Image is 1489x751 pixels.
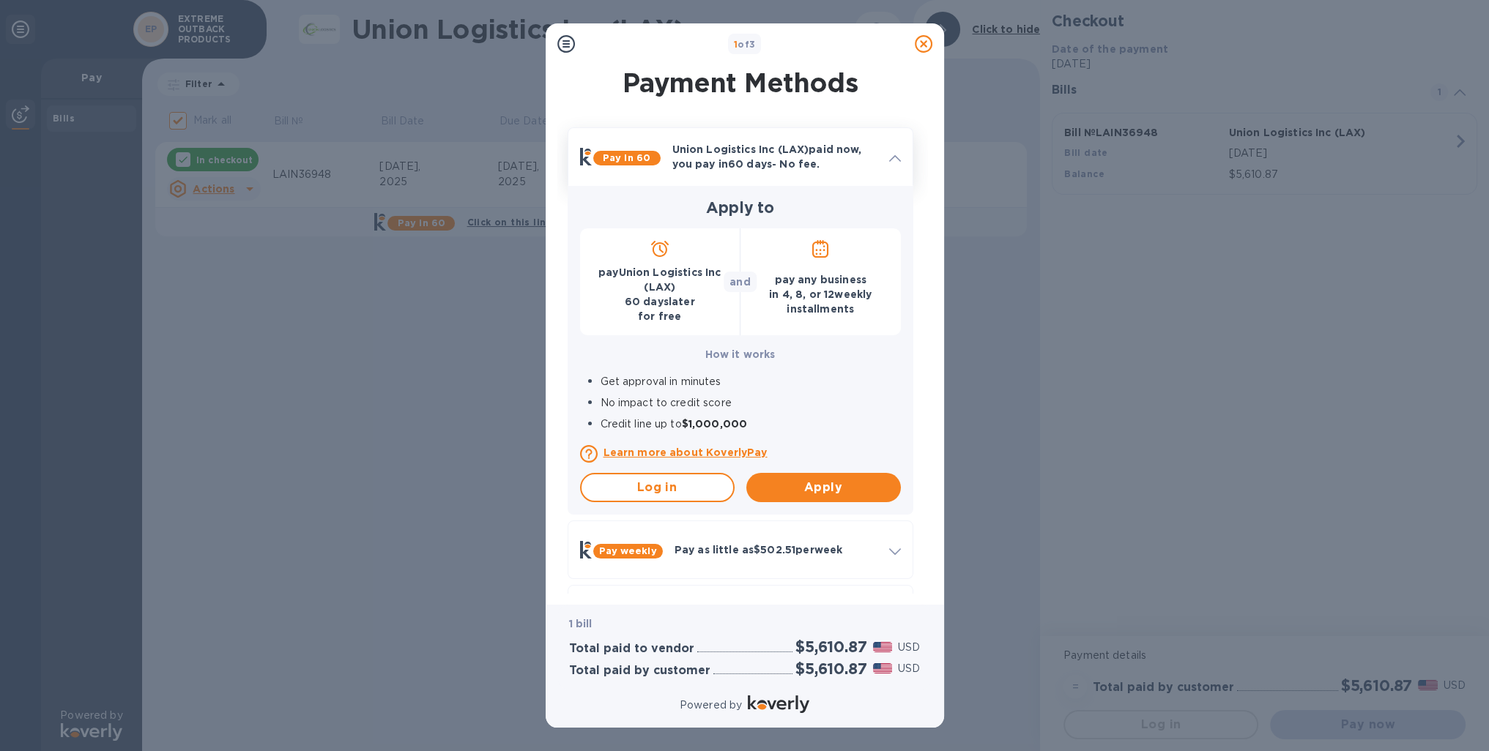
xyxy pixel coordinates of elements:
p: USD [898,661,920,676]
button: Log in [580,473,735,502]
p: pay any business in 4 , 8 , or 12 weekly installments [752,272,889,316]
b: $1,000,000 [682,418,747,430]
p: No impact to credit score [601,395,901,411]
h2: $5,610.87 [795,638,866,656]
b: How it works [705,348,776,360]
h3: Total paid to vendor [569,642,694,656]
p: and [729,274,750,289]
img: USD [873,663,893,673]
span: Log in [593,479,721,496]
a: Learn more about KoverlyPay [604,445,901,460]
p: pay Union Logistics Inc (LAX) 60 days later for free [592,265,729,324]
b: 1 bill [569,618,593,629]
p: Credit line up to [601,416,901,432]
span: 1 [734,39,738,50]
b: Pay in 60 [603,152,650,163]
button: Apply [746,473,901,502]
b: Pay weekly [599,545,657,556]
p: Powered by [680,698,742,713]
img: Logo [748,695,809,713]
b: Apply to [706,198,774,217]
span: Apply [758,479,889,496]
p: Union Logistics Inc (LAX) paid now, you pay in 60 days - No fee. [672,142,877,171]
h3: Total paid by customer [569,664,710,678]
h1: Payment Methods [565,67,916,98]
p: Pay as little as $502.51 per week [675,542,877,557]
img: USD [873,642,893,652]
h2: $5,610.87 [795,660,866,678]
p: USD [898,640,920,655]
b: of 3 [734,39,756,50]
p: Get approval in minutes [601,374,901,389]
